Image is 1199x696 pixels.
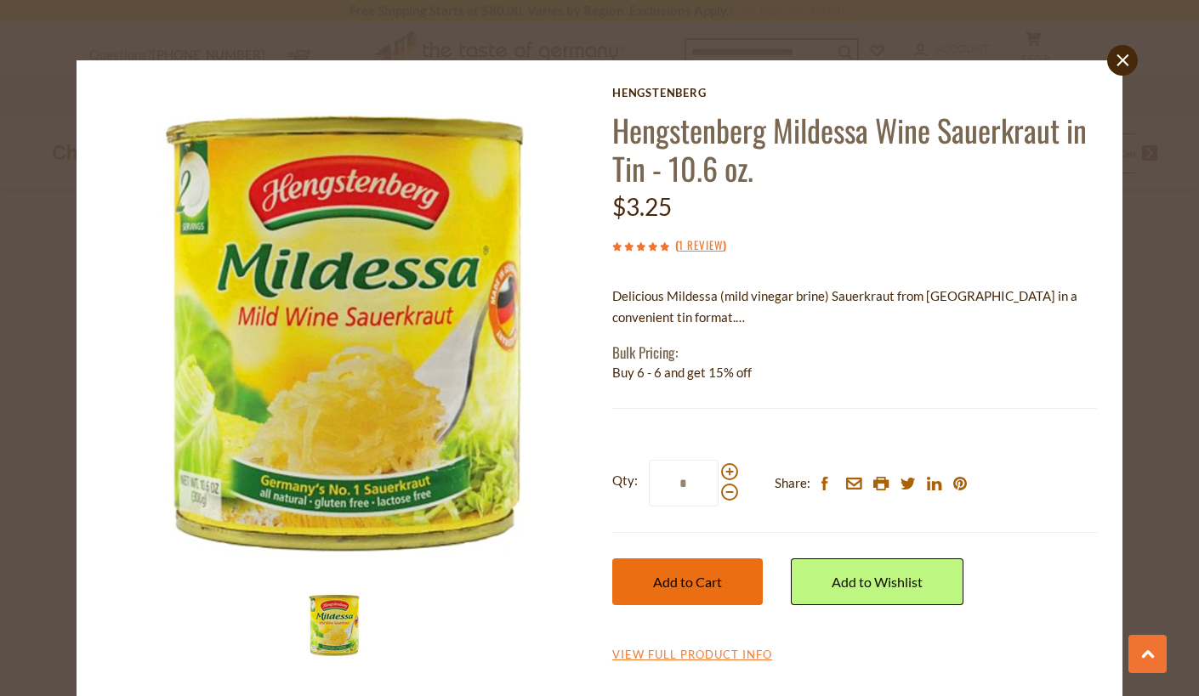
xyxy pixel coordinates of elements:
[612,86,1097,99] a: Hengstenberg
[300,591,368,659] img: Hengstenberg Mildessa Wine Sauerkraut in Tin
[102,86,588,571] img: Hengstenberg Mildessa Wine Sauerkraut in Tin
[649,460,719,506] input: Qty:
[612,362,1097,383] li: Buy 6 - 6 and get 15% off
[653,574,722,590] span: Add to Cart
[612,192,672,221] span: $3.25
[791,558,963,605] a: Add to Wishlist
[612,286,1097,328] p: Delicious Mildessa (mild vinegar brine) Sauerkraut from [GEOGRAPHIC_DATA] in a convenient tin for...
[675,236,726,253] span: ( )
[612,343,1097,361] h1: Bulk Pricing:
[775,472,810,494] span: Share:
[612,558,763,605] button: Add to Cart
[612,107,1087,190] a: Hengstenberg Mildessa Wine Sauerkraut in Tin - 10.6 oz.
[679,236,723,255] a: 1 Review
[612,470,638,491] strong: Qty:
[612,648,772,663] a: View Full Product Info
